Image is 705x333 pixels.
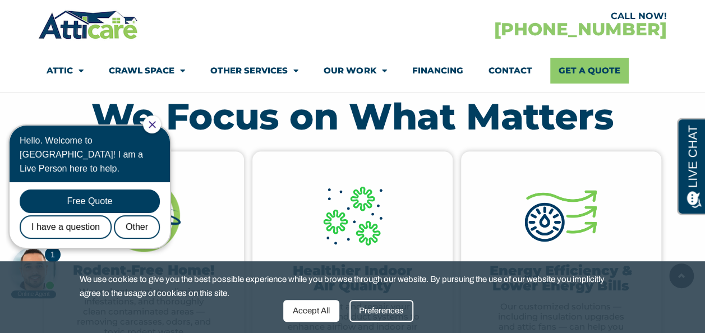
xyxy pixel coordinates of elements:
a: Financing [412,58,463,84]
div: Hello. Welcome to [GEOGRAPHIC_DATA]! I am a Live Person here to help. [14,19,154,61]
nav: Menu [47,58,658,84]
div: Need help? Chat with us now! [6,132,50,177]
span: We use cookies to give you the best possible experience while you browse through our website. By ... [80,272,617,300]
a: Get A Quote [550,58,629,84]
div: Accept All [283,300,339,322]
a: Our Work [324,58,386,84]
a: Attic [47,58,84,84]
div: Free Quote [14,75,154,99]
a: Other Services [210,58,298,84]
div: Close Chat [137,1,155,19]
a: Contact [488,58,532,84]
span: 1 [45,136,49,145]
div: Preferences [349,300,413,322]
h2: We Focus on What Matters [44,98,661,135]
div: CALL NOW! [352,12,666,21]
a: Crawl Space [109,58,185,84]
span: Opens a chat window [27,9,90,23]
iframe: Chat Invitation [6,114,185,299]
a: Close Chat [143,7,150,14]
div: Other [108,101,154,124]
div: I have a question [14,101,106,124]
div: Online Agent [6,176,50,184]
